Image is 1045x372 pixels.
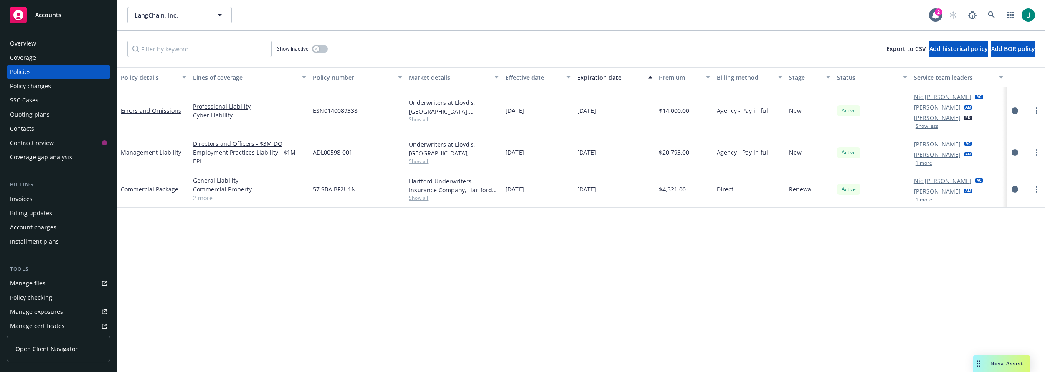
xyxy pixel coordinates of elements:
a: Switch app [1002,7,1019,23]
span: Open Client Navigator [15,344,78,353]
span: [DATE] [505,185,524,194]
div: Policy checking [10,291,52,304]
a: Accounts [7,3,110,27]
div: Policies [10,65,31,79]
a: Contract review [7,136,110,150]
div: Billing method [717,73,773,82]
div: Manage files [10,277,46,290]
span: $4,321.00 [659,185,686,194]
a: Installment plans [7,235,110,248]
div: Policy changes [10,79,51,93]
a: Policies [7,65,110,79]
a: Quoting plans [7,108,110,121]
div: Service team leaders [914,73,994,82]
span: Active [840,107,857,115]
a: Manage certificates [7,319,110,333]
a: Contacts [7,122,110,135]
a: SSC Cases [7,94,110,107]
a: Nic [PERSON_NAME] [914,176,971,185]
a: Commercial Package [121,185,178,193]
div: Premium [659,73,701,82]
span: New [789,148,802,157]
span: $14,000.00 [659,106,689,115]
div: Policy details [121,73,177,82]
a: circleInformation [1010,184,1020,194]
button: 1 more [916,161,932,166]
button: Effective date [502,67,574,87]
div: Overview [10,37,36,50]
button: Policy number [309,67,406,87]
div: Policy number [313,73,393,82]
button: Add BOR policy [991,41,1035,57]
a: [PERSON_NAME] [914,113,961,122]
button: Market details [406,67,502,87]
div: Account charges [10,221,56,234]
span: Export to CSV [886,45,926,53]
div: Stage [789,73,821,82]
button: Expiration date [574,67,656,87]
a: Coverage gap analysis [7,150,110,164]
span: Show inactive [277,45,309,52]
span: Nova Assist [990,360,1023,367]
span: ESN0140089338 [313,106,358,115]
a: Report a Bug [964,7,981,23]
a: circleInformation [1010,148,1020,158]
a: Employment Practices Liability - $1M EPL [193,148,307,166]
a: Manage files [7,277,110,290]
a: more [1032,106,1042,116]
span: New [789,106,802,115]
a: General Liability [193,176,307,185]
div: Market details [409,73,489,82]
div: Quoting plans [10,108,50,121]
div: 2 [935,8,942,16]
span: Add historical policy [929,45,988,53]
div: Expiration date [577,73,643,82]
div: Installment plans [10,235,59,248]
a: Overview [7,37,110,50]
span: Agency - Pay in full [717,148,770,157]
span: Accounts [35,12,61,18]
div: Coverage [10,51,36,64]
span: Renewal [789,185,813,194]
span: [DATE] [577,106,596,115]
a: Coverage [7,51,110,64]
button: Lines of coverage [190,67,310,87]
a: more [1032,148,1042,158]
a: Professional Liability [193,102,307,111]
button: Service team leaders [911,67,1007,87]
div: Lines of coverage [193,73,297,82]
div: Billing [7,181,110,189]
button: Show less [916,124,938,129]
div: Manage certificates [10,319,65,333]
img: photo [1022,8,1035,22]
a: Cyber Liability [193,111,307,120]
a: Commercial Property [193,185,307,194]
a: circleInformation [1010,106,1020,116]
a: Directors and Officers - $3M DO [193,139,307,148]
div: Effective date [505,73,562,82]
span: Agency - Pay in full [717,106,770,115]
span: ADL00598-001 [313,148,353,157]
span: Show all [409,158,498,165]
button: Add historical policy [929,41,988,57]
div: Underwriters at Lloyd's, [GEOGRAPHIC_DATA], [PERSON_NAME] of London, CFC Underwriting, Amwins [409,98,498,116]
a: Management Liability [121,148,181,156]
a: Policy checking [7,291,110,304]
div: SSC Cases [10,94,38,107]
button: Billing method [713,67,786,87]
input: Filter by keyword... [127,41,272,57]
div: Invoices [10,192,33,206]
span: Direct [717,185,733,194]
a: Manage exposures [7,305,110,318]
span: Show all [409,116,498,123]
a: [PERSON_NAME] [914,140,961,148]
a: Errors and Omissions [121,107,181,115]
button: Premium [656,67,713,87]
div: Manage exposures [10,305,63,318]
span: Add BOR policy [991,45,1035,53]
a: Policy changes [7,79,110,93]
span: [DATE] [505,106,524,115]
button: Export to CSV [886,41,926,57]
button: Stage [786,67,834,87]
